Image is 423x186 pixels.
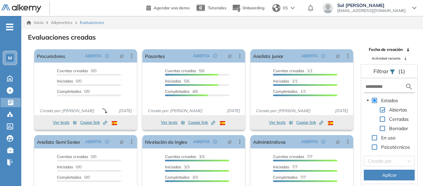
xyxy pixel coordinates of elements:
[165,79,190,84] span: 5/6
[165,68,205,73] span: 5/6
[381,144,410,150] span: Psicotécnicos
[80,118,107,126] button: Copiar link
[227,53,232,59] span: pushpin
[332,108,351,114] span: [DATE]
[337,8,406,13] span: [EMAIL_ADDRESS][DOMAIN_NAME]
[188,119,215,125] span: Copiar link
[273,175,306,180] span: 7/7
[165,175,198,180] span: 3/3
[57,89,81,94] span: Completados
[389,107,407,113] span: Abiertas
[57,164,73,169] span: Iniciadas
[381,135,395,141] span: En uso
[273,68,304,73] span: Cuentas creadas
[380,134,397,142] span: En uso
[37,135,80,148] a: Analista Semi Senior
[296,119,323,125] span: Copiar link
[389,125,408,131] span: Borrador
[1,4,41,13] img: Logo
[37,49,65,63] a: Procuradores
[28,33,96,41] h3: Evaluaciones creadas
[369,47,403,53] span: Fecha de creación
[336,139,340,144] span: pushpin
[301,139,318,145] span: ABIERTA
[193,139,210,145] span: ABIERTA
[388,115,410,123] span: Cerradas
[145,135,187,148] a: Nivelación de Ingles
[273,164,298,169] span: 7/7
[165,175,190,180] span: Completados
[242,5,264,10] span: Onboarding
[105,140,109,144] span: check-circle
[222,51,237,61] button: pushpin
[232,1,264,15] button: Onboarding
[57,68,88,73] span: Cuentas creadas
[213,54,217,58] span: check-circle
[380,96,399,104] span: Estados
[227,139,232,144] span: pushpin
[119,53,124,59] span: pushpin
[57,164,81,169] span: 0/0
[27,20,44,26] a: Inicio
[296,118,323,126] button: Copiar link
[51,20,72,25] span: Alkymetrics
[321,140,325,144] span: check-circle
[57,154,88,159] span: Cuentas creadas
[119,139,124,144] span: pushpin
[272,4,280,12] img: world
[273,89,306,94] span: 1/1
[273,68,313,73] span: 1/1
[253,108,313,114] span: Creado por: [PERSON_NAME]
[165,79,181,84] span: Iniciadas
[389,116,409,122] span: Cerradas
[273,154,313,159] span: 7/7
[165,154,196,159] span: Cuentas creadas
[273,89,298,94] span: Completados
[85,139,102,145] span: ABIERTA
[213,140,217,144] span: check-circle
[273,154,304,159] span: Cuentas creadas
[321,54,325,58] span: check-circle
[220,121,225,125] img: ESP
[331,136,345,147] button: pushpin
[165,164,190,169] span: 3/3
[57,154,96,159] span: 0/0
[165,68,196,73] span: Cuentas creadas
[364,170,415,180] button: Aplicar
[291,7,295,9] img: arrow
[6,26,13,28] i: -
[8,55,12,61] span: M
[269,118,293,126] button: Ver tests
[57,175,81,180] span: Completados
[208,5,226,10] span: Tutoriales
[224,108,242,114] span: [DATE]
[37,108,97,114] span: Creado por: [PERSON_NAME]
[188,118,215,126] button: Copiar link
[145,108,205,114] span: Creado por: [PERSON_NAME]
[337,3,406,8] span: Sol [PERSON_NAME]
[336,53,340,59] span: pushpin
[193,53,210,59] span: ABIERTA
[273,79,298,84] span: 1/1
[405,83,413,91] img: search icon
[273,175,298,180] span: Completados
[53,118,77,126] button: Ver tests
[301,53,318,59] span: ABIERTA
[222,136,237,147] button: pushpin
[283,5,288,11] span: ES
[114,136,129,147] button: pushpin
[382,171,397,179] span: Aplicar
[154,5,190,10] span: Agendar una demo
[380,143,411,151] span: Psicotécnicos
[165,89,190,94] span: Completados
[57,175,90,180] span: 0/0
[80,119,107,125] span: Copiar link
[398,67,405,75] span: (1)
[253,49,283,63] a: Analista Junior
[328,121,333,125] img: ESP
[373,68,390,75] span: Filtrar
[57,68,96,73] span: 0/0
[145,49,165,63] a: Pasantes
[253,135,286,148] a: Administrativos
[372,56,400,61] span: Actividad reciente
